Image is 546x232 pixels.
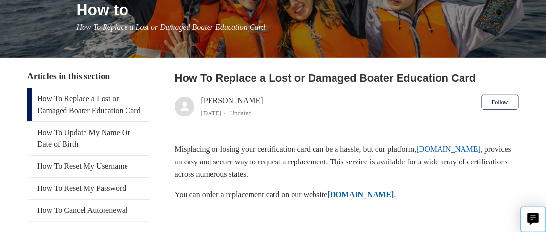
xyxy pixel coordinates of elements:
a: [DOMAIN_NAME] [417,145,481,153]
a: How To Reset My Username [27,156,150,177]
span: How To Replace a Lost or Damaged Boater Education Card [77,23,266,31]
a: How To Replace a Lost or Damaged Boater Education Card [27,88,150,121]
span: You can order a replacement card on our website [175,190,328,199]
p: Misplacing or losing your certification card can be a hassle, but our platform, , provides an eas... [175,143,519,181]
span: Articles in this section [27,71,110,81]
time: 04/08/2025, 12:48 [201,109,222,116]
div: [PERSON_NAME] [201,95,263,118]
li: Updated [230,109,252,116]
h2: How To Replace a Lost or Damaged Boater Education Card [175,70,519,86]
a: [DOMAIN_NAME] [328,190,394,199]
span: . [394,190,396,199]
a: How To Cancel Autorenewal [27,200,150,221]
a: How To Update My Name Or Date of Birth [27,122,150,155]
button: Follow Article [482,95,519,110]
a: How To Reset My Password [27,178,150,199]
button: Live chat [521,207,546,232]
